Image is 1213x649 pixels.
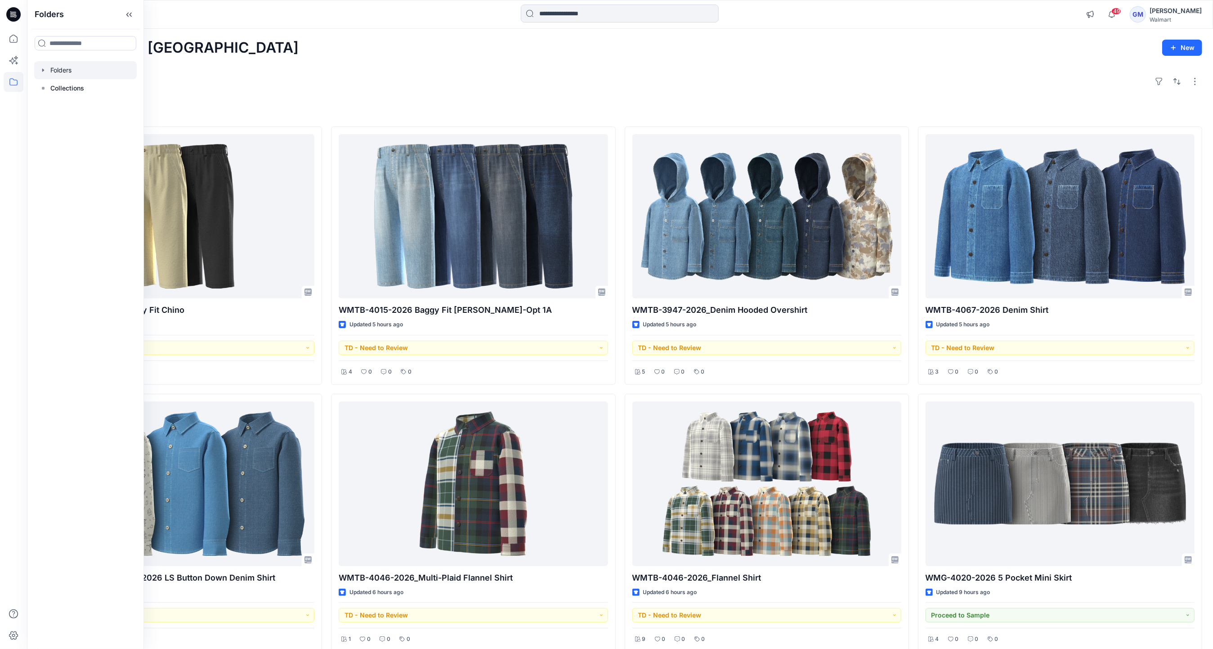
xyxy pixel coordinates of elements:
button: New [1162,40,1202,56]
p: WMTB-3947-2026_Denim Hooded Overshirt [632,304,901,316]
p: Collections [50,83,84,94]
p: 4 [935,635,939,644]
h2: Welcome back, [GEOGRAPHIC_DATA] [38,40,299,56]
a: WMTB-4046-2026_Flannel Shirt [632,401,901,566]
p: 9 [642,635,646,644]
p: 0 [955,635,959,644]
h4: Styles [38,107,1202,117]
p: 0 [682,635,685,644]
p: 0 [681,367,685,377]
p: 0 [662,367,665,377]
p: HQ021174_WMTB-3507-2026 LS Button Down Denim Shirt [45,572,314,584]
p: Updated 6 hours ago [643,588,697,597]
p: 5 [642,367,645,377]
a: WMTB-4046-2026_Multi-Plaid Flannel Shirt [339,401,608,566]
p: WMTB-4067-2026 Denim Shirt [926,304,1195,316]
p: 0 [662,635,666,644]
p: 0 [975,367,979,377]
span: 49 [1111,8,1121,15]
p: Updated 6 hours ago [349,588,403,597]
p: 0 [995,367,998,377]
p: WMTB-4046-2026_Flannel Shirt [632,572,901,584]
p: WMTB-4015-2026 Baggy Fit [PERSON_NAME]-Opt 1A [339,304,608,316]
p: 0 [995,635,998,644]
p: WMG-4020-2026 5 Pocket Mini Skirt [926,572,1195,584]
p: Updated 5 hours ago [349,320,403,329]
p: 3 [935,367,939,377]
a: WMTB-4015-2026 Baggy Fit Jean-Opt 1A [339,134,608,298]
p: 0 [388,367,392,377]
p: 4 [349,367,352,377]
p: Updated 9 hours ago [936,588,990,597]
p: Updated 5 hours ago [936,320,990,329]
p: 0 [955,367,959,377]
p: WMTB-4046-2026_Multi-Plaid Flannel Shirt [339,572,608,584]
p: 1 [349,635,351,644]
a: WMTB-4057-2026 Baggy Fit Chino [45,134,314,298]
p: WMTB-4057-2026 Baggy Fit Chino [45,304,314,316]
a: WMTB-3947-2026_Denim Hooded Overshirt [632,134,901,298]
div: GM [1130,6,1146,23]
p: 0 [367,635,371,644]
div: Walmart [1150,16,1202,23]
p: 0 [407,635,410,644]
a: WMG-4020-2026 5 Pocket Mini Skirt [926,401,1195,566]
p: 0 [368,367,372,377]
div: [PERSON_NAME] [1150,5,1202,16]
p: 0 [702,635,705,644]
p: 0 [408,367,412,377]
a: HQ021174_WMTB-3507-2026 LS Button Down Denim Shirt [45,401,314,566]
a: WMTB-4067-2026 Denim Shirt [926,134,1195,298]
p: 0 [975,635,979,644]
p: 0 [701,367,705,377]
p: 0 [387,635,390,644]
p: Updated 5 hours ago [643,320,697,329]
